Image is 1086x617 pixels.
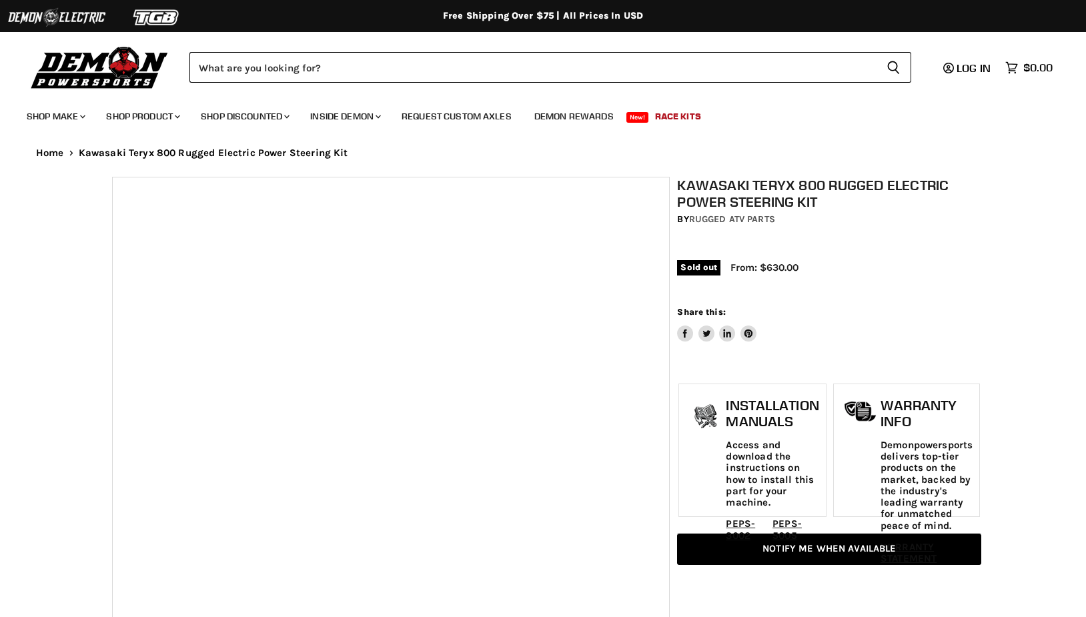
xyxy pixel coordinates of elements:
[7,5,107,30] img: Demon Electric Logo 2
[726,440,819,509] p: Access and download the instructions on how to install this part for your machine.
[881,440,973,532] p: Demonpowersports delivers top-tier products on the market, backed by the industry's leading warra...
[726,518,755,541] a: PEPS-3002
[36,147,64,159] a: Home
[772,518,802,541] a: PEPS-5005
[1023,61,1053,74] span: $0.00
[191,103,298,130] a: Shop Discounted
[300,103,389,130] a: Inside Demon
[9,10,1077,22] div: Free Shipping Over $75 | All Prices In USD
[677,260,720,275] span: Sold out
[881,541,937,564] a: WARRANTY STATEMENT
[876,52,911,83] button: Search
[524,103,624,130] a: Demon Rewards
[27,43,173,91] img: Demon Powersports
[677,307,725,317] span: Share this:
[677,306,756,342] aside: Share this:
[677,177,981,210] h1: Kawasaki Teryx 800 Rugged Electric Power Steering Kit
[937,62,999,74] a: Log in
[689,213,775,225] a: Rugged ATV Parts
[189,52,876,83] input: Search
[957,61,991,75] span: Log in
[392,103,522,130] a: Request Custom Axles
[96,103,188,130] a: Shop Product
[689,401,722,434] img: install_manual-icon.png
[189,52,911,83] form: Product
[844,401,877,422] img: warranty-icon.png
[645,103,711,130] a: Race Kits
[677,534,981,565] a: Notify Me When Available
[626,112,649,123] span: New!
[17,97,1049,130] ul: Main menu
[726,398,819,429] h1: Installation Manuals
[999,58,1059,77] a: $0.00
[107,5,207,30] img: TGB Logo 2
[677,212,981,227] div: by
[17,103,93,130] a: Shop Make
[79,147,348,159] span: Kawasaki Teryx 800 Rugged Electric Power Steering Kit
[881,398,973,429] h1: Warranty Info
[730,261,798,273] span: From: $630.00
[9,147,1077,159] nav: Breadcrumbs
